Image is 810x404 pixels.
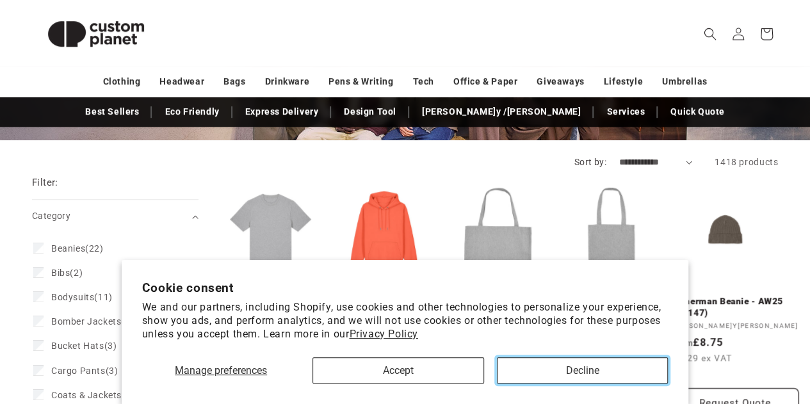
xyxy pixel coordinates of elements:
[79,101,145,123] a: Best Sellers
[51,365,118,376] span: (3)
[142,301,668,341] p: We and our partners, including Shopify, use cookies and other technologies to personalize your ex...
[574,157,606,167] label: Sort by:
[103,70,141,93] a: Clothing
[32,175,58,190] h2: Filter:
[596,266,810,404] iframe: Chat Widget
[51,267,83,279] span: (2)
[51,292,94,302] span: Bodysuits
[349,328,417,340] a: Privacy Policy
[328,70,393,93] a: Pens & Writing
[32,200,198,232] summary: Category (0 selected)
[416,101,587,123] a: [PERSON_NAME]y /[PERSON_NAME]
[51,243,104,254] span: (22)
[223,70,245,93] a: Bags
[142,280,668,295] h2: Cookie consent
[453,70,517,93] a: Office & Paper
[51,340,117,351] span: (3)
[158,101,225,123] a: Eco Friendly
[51,316,121,327] span: Bomber Jackets
[32,211,70,221] span: Category
[32,5,160,63] img: Custom Planet
[312,357,483,384] button: Accept
[51,291,113,303] span: (11)
[51,366,106,376] span: Cargo Pants
[51,316,134,327] span: (4)
[51,341,104,351] span: Bucket Hats
[265,70,309,93] a: Drinkware
[604,70,643,93] a: Lifestyle
[715,157,778,167] span: 1418 products
[175,364,267,376] span: Manage preferences
[159,70,204,93] a: Headwear
[142,357,300,384] button: Manage preferences
[51,389,145,401] span: (119)
[51,390,122,400] span: Coats & Jackets
[337,101,403,123] a: Design Tool
[600,101,651,123] a: Services
[51,268,70,278] span: Bibs
[664,101,731,123] a: Quick Quote
[412,70,433,93] a: Tech
[497,357,668,384] button: Decline
[537,70,584,93] a: Giveaways
[662,70,707,93] a: Umbrellas
[239,101,325,123] a: Express Delivery
[696,20,724,48] summary: Search
[51,243,85,254] span: Beanies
